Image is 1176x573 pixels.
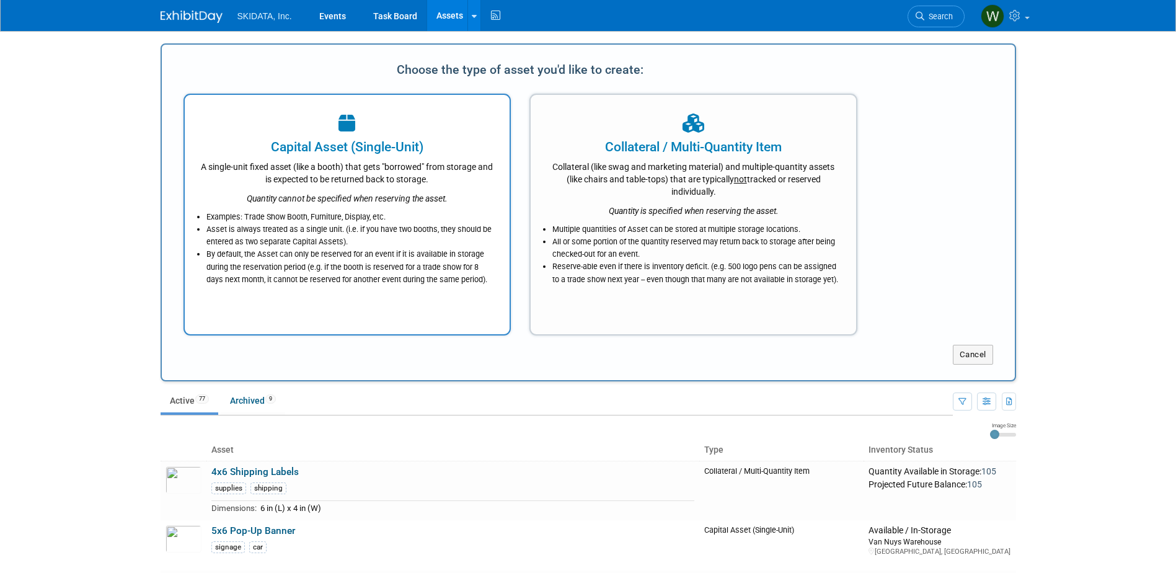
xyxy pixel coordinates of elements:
[981,466,996,476] span: 105
[221,389,285,412] a: Archived9
[206,248,495,285] li: By default, the Asset can only be reserved for an event if it is available in storage during the ...
[869,547,1010,556] div: [GEOGRAPHIC_DATA], [GEOGRAPHIC_DATA]
[734,174,747,184] span: not
[247,193,448,203] i: Quantity cannot be specified when reserving the asset.
[211,466,299,477] a: 4x6 Shipping Labels
[211,541,245,553] div: signage
[211,501,257,515] td: Dimensions:
[869,477,1010,491] div: Projected Future Balance:
[200,156,495,185] div: A single-unit fixed asset (like a booth) that gets "borrowed" from storage and is expected to be ...
[183,58,858,81] div: Choose the type of asset you'd like to create:
[967,479,982,489] span: 105
[161,11,223,23] img: ExhibitDay
[161,389,218,412] a: Active77
[211,525,295,536] a: 5x6 Pop-Up Banner
[250,482,286,494] div: shipping
[869,525,1010,536] div: Available / In-Storage
[206,440,699,461] th: Asset
[249,541,267,553] div: car
[552,260,841,285] li: Reserve-able even if there is inventory deficit. (e.g. 500 logo pens can be assigned to a trade s...
[211,482,246,494] div: supplies
[953,345,993,365] button: Cancel
[265,394,276,404] span: 9
[552,236,841,260] li: All or some portion of the quantity reserved may return back to storage after being checked-out f...
[699,520,864,571] td: Capital Asset (Single-Unit)
[200,138,495,156] div: Capital Asset (Single-Unit)
[546,156,841,198] div: Collateral (like swag and marketing material) and multiple-quantity assets (like chairs and table...
[924,12,953,21] span: Search
[195,394,209,404] span: 77
[869,466,1010,477] div: Quantity Available in Storage:
[908,6,965,27] a: Search
[206,211,495,223] li: Examples: Trade Show Booth, Furniture, Display, etc.
[206,223,495,248] li: Asset is always treated as a single unit. (i.e. if you have two booths, they should be entered as...
[981,4,1004,28] img: William Reigeluth
[609,206,779,216] i: Quantity is specified when reserving the asset.
[699,440,864,461] th: Type
[260,504,321,513] span: 6 in (L) x 4 in (W)
[237,11,292,21] span: SKIDATA, Inc.
[699,461,864,520] td: Collateral / Multi-Quantity Item
[552,223,841,236] li: Multiple quantities of Asset can be stored at multiple storage locations.
[546,138,841,156] div: Collateral / Multi-Quantity Item
[869,536,1010,547] div: Van Nuys Warehouse
[990,422,1016,429] div: Image Size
